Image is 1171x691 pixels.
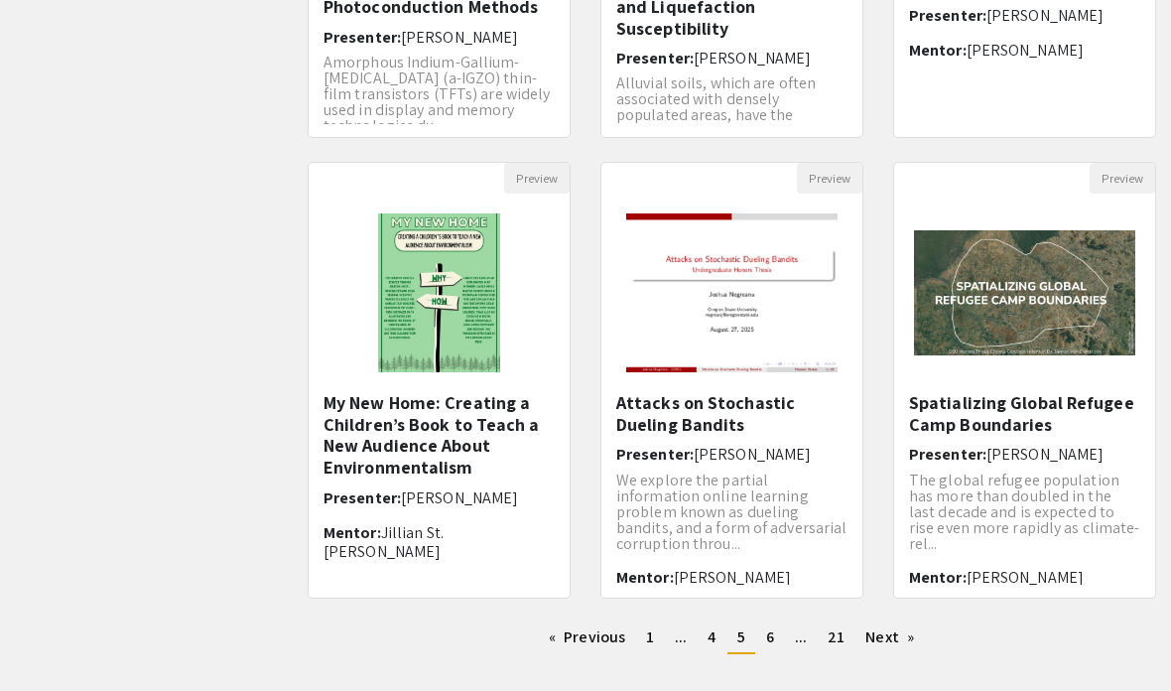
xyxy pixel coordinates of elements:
iframe: Chat [15,602,84,676]
span: [PERSON_NAME] [967,40,1084,61]
span: Mentor: [909,567,967,588]
span: [PERSON_NAME] [967,567,1084,588]
div: Open Presentation <p>Attacks on Stochastic Dueling Bandits</p> [600,162,863,599]
h5: My New Home: Creating a Children’s Book to Teach a New Audience About Environmentalism [324,392,555,478]
span: 4 [708,626,716,647]
h6: Presenter: [616,445,847,464]
span: [PERSON_NAME] [694,48,811,69]
span: [PERSON_NAME] [986,5,1104,26]
span: Alluvial soils, which are often associated with densely populated areas, have the potential to be... [616,72,816,141]
h6: Presenter: [324,488,555,507]
span: [PERSON_NAME] [674,567,791,588]
h6: Presenter: [324,28,555,47]
span: Jillian St. [PERSON_NAME] [324,522,444,562]
p: Amorphous Indium-Gallium-[MEDICAL_DATA] (a-IGZO) thin-film transistors (TFTs) are widely used in ... [324,55,555,134]
a: Next page [855,622,924,652]
h6: Presenter: [616,49,847,68]
button: Preview [504,163,570,194]
span: 21 [828,626,845,647]
img: <p>Attacks on Stochastic Dueling Bandits</p> [606,194,857,392]
h5: Spatializing Global Refugee Camp Boundaries [909,392,1140,435]
span: [PERSON_NAME] [401,487,518,508]
span: ... [795,626,807,647]
span: ... [675,626,687,647]
h6: Presenter: [909,6,1140,25]
img: <p>Spatializing Global Refugee Camp Boundaries</p> [894,210,1155,374]
span: [PERSON_NAME] [694,444,811,465]
h5: Attacks on Stochastic Dueling Bandits [616,392,847,435]
span: [PERSON_NAME] [401,27,518,48]
ul: Pagination [308,622,1156,654]
span: 6 [766,626,774,647]
div: Open Presentation <p>Spatializing Global Refugee Camp Boundaries</p> [893,162,1156,599]
span: Mentor: [324,522,381,543]
h6: Presenter: [909,445,1140,464]
span: 1 [646,626,654,647]
p: The global refugee population has more than doubled in the last decade and is expected to rise ev... [909,473,1140,552]
span: Mentor: [909,40,967,61]
button: Preview [1090,163,1155,194]
button: Preview [797,163,862,194]
span: [PERSON_NAME] [986,444,1104,465]
div: Open Presentation <p><span style="background-color: transparent; color: rgb(0, 0, 0);">My New Hom... [308,162,571,599]
span: 5 [737,626,745,647]
p: We explore the partial information online learning problem known as dueling bandits, and a form o... [616,473,847,552]
span: Mentor: [616,567,674,588]
a: Previous page [539,622,635,652]
img: <p><span style="background-color: transparent; color: rgb(0, 0, 0);">My New Home: Creating a Chil... [358,194,521,392]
